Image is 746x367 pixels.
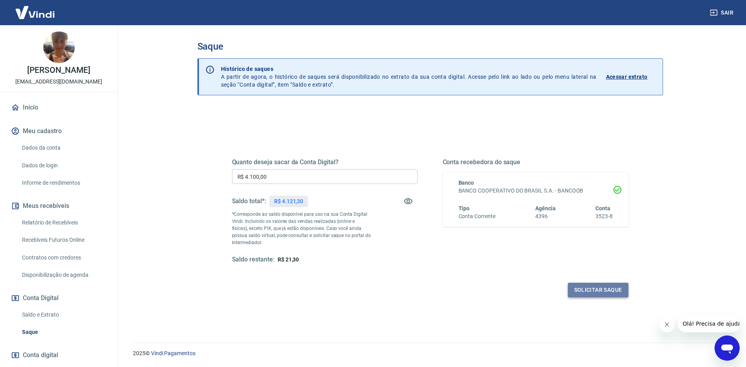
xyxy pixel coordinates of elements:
h5: Conta recebedora do saque [443,158,628,166]
a: Informe de rendimentos [19,175,108,191]
h5: Saldo total*: [232,197,266,205]
a: Contratos com credores [19,250,108,266]
p: [EMAIL_ADDRESS][DOMAIN_NAME] [15,78,102,86]
a: Relatório de Recebíveis [19,215,108,231]
h6: BANCO COOPERATIVO DO BRASIL S.A. - BANCOOB [459,187,613,195]
p: 2025 © [133,349,727,358]
a: Recebíveis Futuros Online [19,232,108,248]
span: Banco [459,180,474,186]
span: Conta digital [23,350,58,361]
p: *Corresponde ao saldo disponível para uso na sua Conta Digital Vindi. Incluindo os valores das ve... [232,211,371,246]
span: Conta [595,205,610,211]
h5: Saldo restante: [232,256,274,264]
span: Olá! Precisa de ajuda? [5,6,66,12]
h3: Saque [197,41,663,52]
a: Disponibilização de agenda [19,267,108,283]
span: Tipo [459,205,470,211]
a: Dados da conta [19,140,108,156]
h6: 4396 [535,212,556,221]
p: Acessar extrato [606,73,648,81]
p: R$ 4.121,30 [274,197,303,206]
h6: Conta Corrente [459,212,495,221]
h5: Quanto deseja sacar da Conta Digital? [232,158,418,166]
a: Conta digital [9,347,108,364]
a: Saque [19,324,108,340]
h6: 3523-8 [595,212,613,221]
a: Dados de login [19,158,108,174]
a: Saldo e Extrato [19,307,108,323]
a: Início [9,99,108,116]
img: Vindi [9,0,61,24]
p: Histórico de saques [221,65,597,73]
button: Solicitar saque [568,283,628,297]
a: Acessar extrato [606,65,656,89]
p: [PERSON_NAME] [27,66,90,74]
iframe: Fechar mensagem [659,317,675,332]
button: Conta Digital [9,289,108,307]
a: Vindi Pagamentos [151,350,195,356]
span: R$ 21,30 [278,256,299,263]
iframe: Botão para abrir a janela de mensagens [715,335,740,361]
button: Meus recebíveis [9,197,108,215]
span: Agência [535,205,556,211]
p: A partir de agora, o histórico de saques será disponibilizado no extrato da sua conta digital. Ac... [221,65,597,89]
button: Meu cadastro [9,122,108,140]
img: a8bbd614-93eb-4a6f-948f-d1476001f0a4.jpeg [43,32,75,63]
iframe: Mensagem da empresa [678,315,740,332]
button: Sair [708,6,737,20]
